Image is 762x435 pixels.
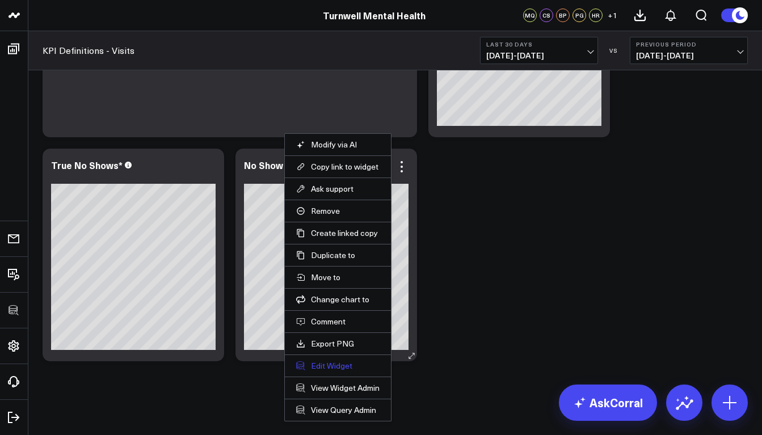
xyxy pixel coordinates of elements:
span: [DATE] - [DATE] [486,51,592,60]
div: CS [540,9,553,22]
button: Ask support [296,184,380,194]
button: Change chart to [296,294,380,305]
span: [DATE] - [DATE] [636,51,742,60]
button: Create linked copy [296,228,380,238]
div: MQ [523,9,537,22]
span: + 1 [608,11,617,19]
div: No Show Rate [244,159,306,171]
a: AskCorral [559,385,657,421]
button: Previous Period[DATE]-[DATE] [630,37,748,64]
b: Last 30 Days [486,41,592,48]
a: Export PNG [296,339,380,349]
button: Comment [296,316,380,327]
button: Modify via AI [296,140,380,150]
button: +1 [605,9,619,22]
button: Duplicate to [296,250,380,260]
div: PG [572,9,586,22]
button: Move to [296,272,380,282]
div: VS [604,47,624,54]
button: Last 30 Days[DATE]-[DATE] [480,37,598,64]
a: Turnwell Mental Health [323,9,426,22]
a: View Query Admin [296,405,380,415]
div: True No Shows* [51,159,123,171]
div: HR [589,9,603,22]
button: Copy link to widget [296,162,380,172]
a: KPI Definitions - Visits [43,44,134,57]
button: Remove [296,206,380,216]
button: Edit Widget [296,361,380,371]
b: Previous Period [636,41,742,48]
div: BP [556,9,570,22]
a: View Widget Admin [296,383,380,393]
